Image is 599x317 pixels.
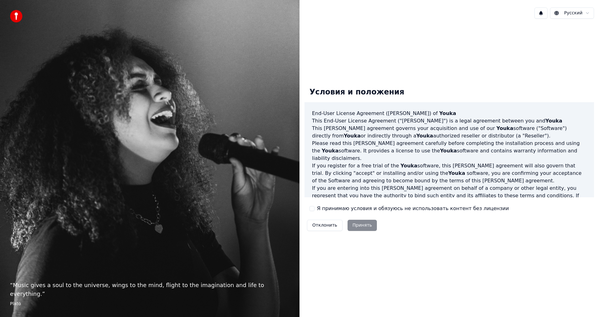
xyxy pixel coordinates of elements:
[312,185,587,214] p: If you are entering into this [PERSON_NAME] agreement on behalf of a company or other legal entit...
[317,205,509,212] label: Я принимаю условия и обязуюсь не использовать контент без лицензии
[312,140,587,162] p: Please read this [PERSON_NAME] agreement carefully before completing the installation process and...
[344,133,361,139] span: Youka
[304,82,409,102] div: Условия и положения
[416,133,433,139] span: Youka
[448,170,465,176] span: Youka
[312,117,587,125] p: This End-User License Agreement ("[PERSON_NAME]") is a legal agreement between you and
[322,148,338,154] span: Youka
[401,163,417,169] span: Youka
[545,118,562,124] span: Youka
[10,281,290,298] p: “ Music gives a soul to the universe, wings to the mind, flight to the imagination and life to ev...
[10,10,22,22] img: youka
[496,125,513,131] span: Youka
[439,110,456,116] span: Youka
[307,220,343,231] button: Отклонить
[312,162,587,185] p: If you register for a free trial of the software, this [PERSON_NAME] agreement will also govern t...
[10,301,290,307] footer: Plato
[440,148,457,154] span: Youka
[312,125,587,140] p: This [PERSON_NAME] agreement governs your acquisition and use of our software ("Software") direct...
[312,110,587,117] h3: End-User License Agreement ([PERSON_NAME]) of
